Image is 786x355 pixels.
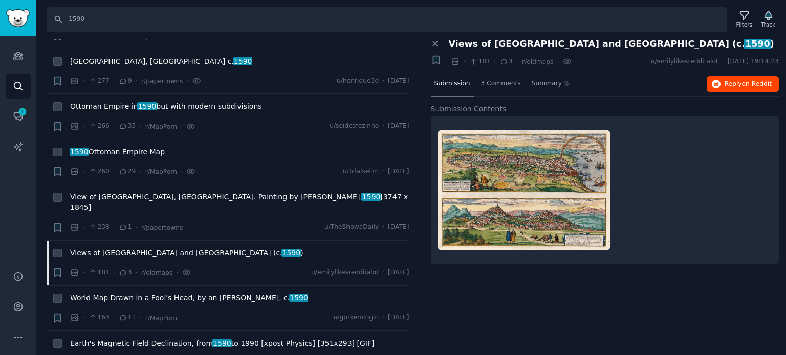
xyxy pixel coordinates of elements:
span: · [113,166,115,177]
span: u/seidcafezinho [330,122,379,131]
a: [GEOGRAPHIC_DATA], [GEOGRAPHIC_DATA] c.1590 [70,56,252,67]
span: 1590 [289,294,309,302]
span: · [494,56,496,67]
img: GummySearch logo [6,9,30,27]
span: 1590 [212,339,232,347]
span: 238 [89,223,110,232]
span: [DATE] [388,122,409,131]
span: · [136,267,138,278]
span: u/emilylikesredditalot [651,57,718,66]
span: [DATE] [388,77,409,86]
span: 277 [89,77,110,86]
span: · [113,76,115,86]
span: 29 [119,167,136,176]
span: · [382,223,384,232]
span: on Reddit [742,80,772,87]
a: Views of [GEOGRAPHIC_DATA] and [GEOGRAPHIC_DATA] (c.1590) [70,248,303,258]
span: 11 [119,313,136,322]
img: Views of Barcelona and Granada (c. 1590) [438,130,610,250]
span: Summary [532,79,562,88]
span: Ottoman Empire Map [70,147,165,157]
span: · [83,121,85,132]
span: u/henrique3d [337,77,379,86]
span: 1 [18,108,27,115]
span: u/TheShowaDaily [324,223,379,232]
span: 1590 [361,193,381,201]
a: World Map Drawn in a Fool's Head, by an [PERSON_NAME], c.1590 [70,293,308,303]
a: View of [GEOGRAPHIC_DATA], [GEOGRAPHIC_DATA]. Painting by [PERSON_NAME],1590[3747 x 1845] [70,192,409,213]
a: Ottoman Empire in1590but with modern subdivisions [70,101,262,112]
span: · [181,121,183,132]
span: · [136,76,138,86]
span: 1 [119,223,132,232]
span: · [139,313,141,323]
span: · [139,166,141,177]
span: 1590 [69,148,89,156]
span: · [382,268,384,277]
span: · [113,267,115,278]
span: · [382,313,384,322]
span: · [113,222,115,233]
span: · [83,222,85,233]
span: · [181,166,183,177]
span: [GEOGRAPHIC_DATA], [GEOGRAPHIC_DATA] c. [70,56,252,67]
span: 1590 [281,249,301,257]
div: Filters [736,21,752,28]
span: r/papertowns [141,78,183,85]
button: Track [758,9,779,30]
span: Reply [725,80,772,89]
span: · [83,166,85,177]
span: u/emilylikesredditalot [311,268,379,277]
a: 1 [6,104,31,129]
span: r/oldmaps [141,269,172,276]
span: · [382,77,384,86]
span: · [83,313,85,323]
button: Replyon Reddit [707,76,779,92]
span: 35 [119,122,136,131]
span: · [136,222,138,233]
span: · [113,121,115,132]
div: Track [761,21,775,28]
span: · [722,57,724,66]
span: World Map Drawn in a Fool's Head, by an [PERSON_NAME], c. [70,293,308,303]
span: 181 [469,57,490,66]
span: [DATE] [388,313,409,322]
span: Submission [434,79,470,88]
span: · [382,122,384,131]
span: · [113,313,115,323]
span: 266 [89,122,110,131]
span: · [463,56,465,67]
span: r/MapPorn [145,168,177,175]
span: · [139,121,141,132]
span: 3 Comments [481,79,521,88]
span: [DATE] 19:14:23 [728,57,779,66]
input: Search Keyword [47,7,727,32]
span: View of [GEOGRAPHIC_DATA], [GEOGRAPHIC_DATA]. Painting by [PERSON_NAME], [3747 x 1845] [70,192,409,213]
span: Views of [GEOGRAPHIC_DATA] and [GEOGRAPHIC_DATA] (c. ) [449,39,774,50]
span: Submission Contents [431,104,507,114]
span: 1590 [233,57,253,65]
span: [DATE] [388,268,409,277]
span: [DATE] [388,223,409,232]
a: Earth's Magnetic Field Declination, from1590to 1990 [xpost Physics] [351x293] [GIF] [70,338,374,349]
span: · [186,76,188,86]
span: Ottoman Empire in but with modern subdivisions [70,101,262,112]
span: 260 [89,167,110,176]
span: r/MapPorn [145,315,177,322]
span: r/papertowns [141,33,183,40]
span: 3 [119,268,132,277]
span: Views of [GEOGRAPHIC_DATA] and [GEOGRAPHIC_DATA] (c. ) [70,248,303,258]
span: r/oldmaps [522,58,553,65]
span: · [557,56,559,67]
span: · [176,267,178,278]
span: Earth's Magnetic Field Declination, from to 1990 [xpost Physics] [351x293] [GIF] [70,338,374,349]
span: r/papertowns [141,224,183,231]
span: 3 [499,57,512,66]
span: · [83,76,85,86]
span: 1590 [137,102,157,110]
span: · [83,267,85,278]
span: [DATE] [388,167,409,176]
span: u/bilalselim [343,167,379,176]
span: 1590 [744,39,771,49]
